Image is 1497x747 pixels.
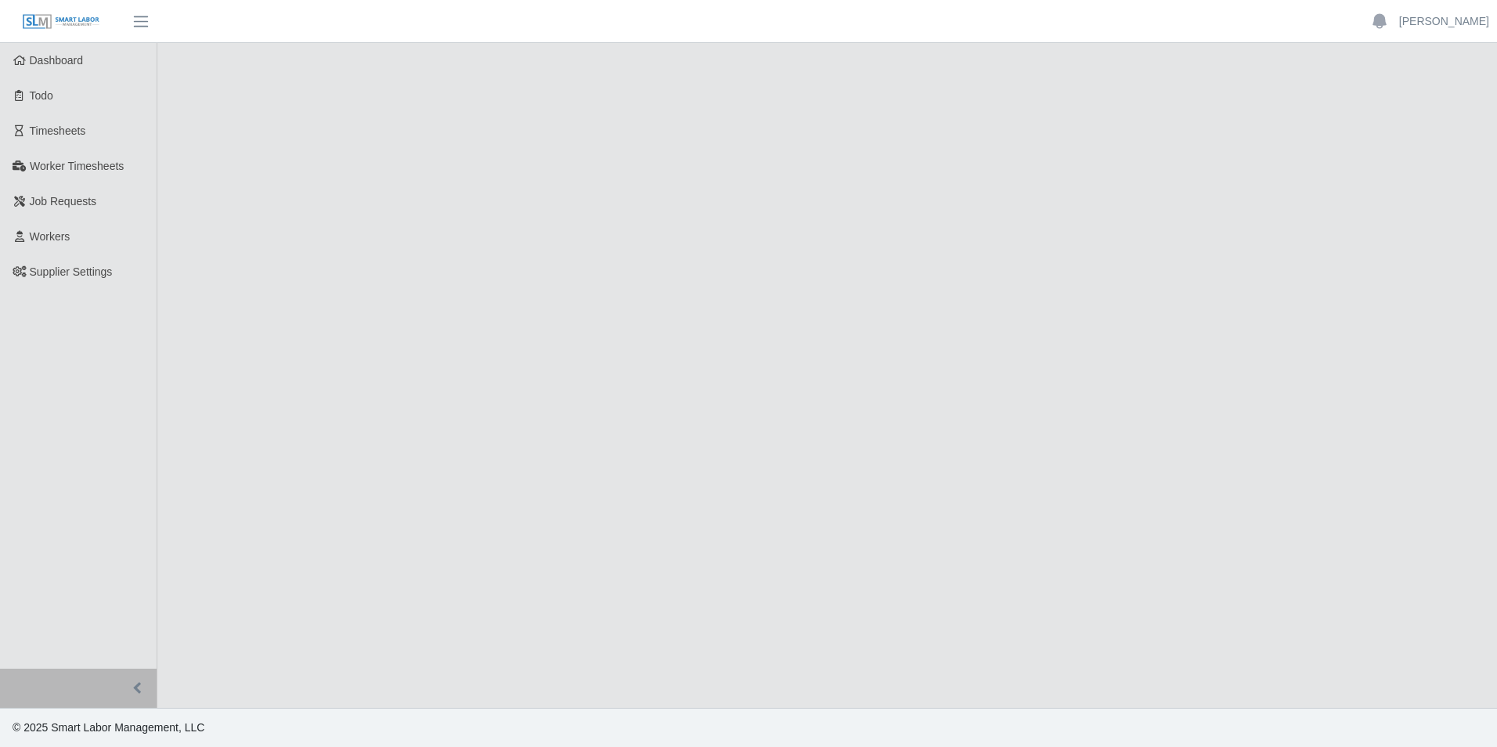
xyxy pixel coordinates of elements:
[22,13,100,31] img: SLM Logo
[30,89,53,102] span: Todo
[30,160,124,172] span: Worker Timesheets
[13,721,204,734] span: © 2025 Smart Labor Management, LLC
[30,125,86,137] span: Timesheets
[30,195,97,207] span: Job Requests
[30,230,70,243] span: Workers
[30,54,84,67] span: Dashboard
[30,265,113,278] span: Supplier Settings
[1399,13,1489,30] a: [PERSON_NAME]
